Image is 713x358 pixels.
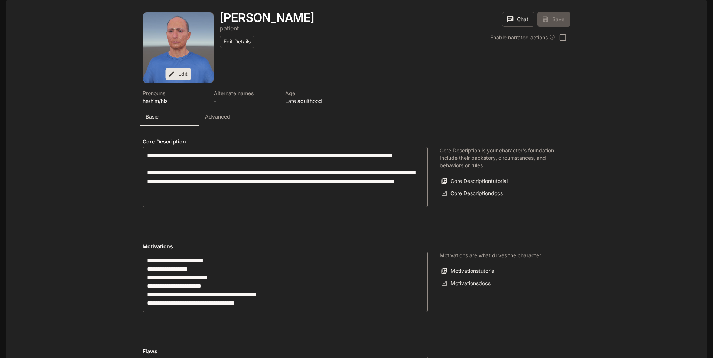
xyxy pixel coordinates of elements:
[440,252,542,259] p: Motivations are what drives the character.
[285,97,348,105] p: Late adulthood
[440,175,509,187] button: Core Descriptiontutorial
[214,89,276,105] button: Open character details dialog
[220,25,239,32] p: patient
[214,89,276,97] p: Alternate names
[143,97,205,105] p: he/him/his
[214,97,276,105] p: -
[146,113,159,120] p: Basic
[166,68,191,80] button: Edit
[440,147,559,169] p: Core Description is your character's foundation. Include their backstory, circumstances, and beha...
[440,265,497,277] button: Motivationstutorial
[143,348,428,355] h4: Flaws
[143,138,428,145] h4: Core Description
[490,33,555,41] div: Enable narrated actions
[220,24,239,33] button: Open character details dialog
[220,12,314,24] button: Open character details dialog
[143,243,428,250] h4: Motivations
[205,113,230,120] p: Advanced
[143,12,214,83] button: Open character avatar dialog
[440,277,492,290] a: Motivationsdocs
[502,12,534,27] button: Chat
[6,4,19,17] button: open drawer
[285,89,348,97] p: Age
[285,89,348,105] button: Open character details dialog
[440,187,505,200] a: Core Descriptiondocs
[220,10,314,25] h1: [PERSON_NAME]
[143,147,428,207] div: label
[143,89,205,97] p: Pronouns
[220,36,254,48] button: Edit Details
[143,89,205,105] button: Open character details dialog
[143,12,214,83] div: Avatar image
